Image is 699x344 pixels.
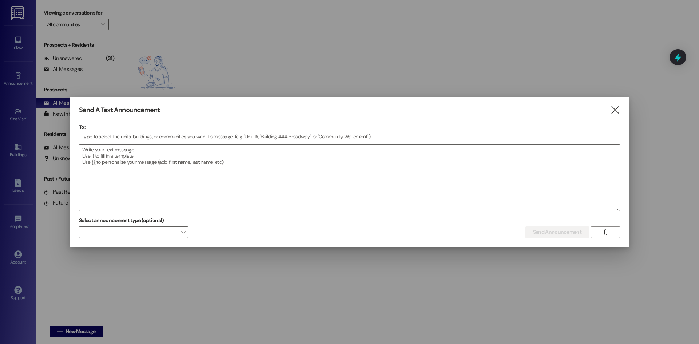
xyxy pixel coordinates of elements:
[610,106,620,114] i: 
[79,106,160,114] h3: Send A Text Announcement
[79,123,620,131] p: To:
[533,228,581,236] span: Send Announcement
[525,226,589,238] button: Send Announcement
[603,229,608,235] i: 
[79,215,164,226] label: Select announcement type (optional)
[79,131,620,142] input: Type to select the units, buildings, or communities you want to message. (e.g. 'Unit 1A', 'Buildi...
